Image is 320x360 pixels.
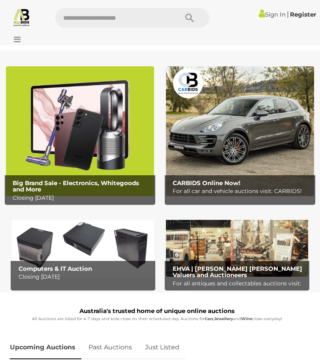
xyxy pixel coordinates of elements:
p: Closing [DATE] [13,193,151,203]
b: EHVA | [PERSON_NAME] [PERSON_NAME] Valuers and Auctioneers [173,265,302,279]
a: Register [290,11,316,18]
img: Big Brand Sale - Electronics, Whitegoods and More [6,66,154,196]
a: Big Brand Sale - Electronics, Whitegoods and More Big Brand Sale - Electronics, Whitegoods and Mo... [6,66,154,196]
a: Just Listed [139,336,185,359]
strong: Wine [241,316,252,321]
p: Closing [DATE] [19,272,152,282]
button: Search [170,8,209,28]
img: Computers & IT Auction [12,212,154,277]
b: Big Brand Sale - Electronics, Whitegoods and More [13,179,139,193]
a: EHVA | Evans Hastings Valuers and Auctioneers EHVA | [PERSON_NAME] [PERSON_NAME] Valuers and Auct... [166,212,308,277]
b: Computers & IT Auction [19,265,92,272]
span: | [287,10,289,19]
b: CARBIDS Online Now! [173,179,240,187]
img: Allbids.com.au [12,8,31,26]
img: EHVA | Evans Hastings Valuers and Auctioneers [166,212,308,277]
strong: Jewellery [214,316,233,321]
a: Upcoming Auctions [10,336,81,359]
a: Past Auctions [83,336,138,359]
p: For all car and vehicle auctions visit: CARBIDS! [173,186,311,196]
strong: Cars [205,316,213,321]
a: CARBIDS Online Now! CARBIDS Online Now! For all car and vehicle auctions visit: CARBIDS! [166,66,314,196]
h1: Australia's trusted home of unique online auctions [10,308,304,315]
a: Computers & IT Auction Computers & IT Auction Closing [DATE] [12,212,154,277]
p: All Auctions are listed for 4-7 days and bids close on their scheduled day. Auctions for , and cl... [10,315,304,322]
a: Sign In [259,11,286,18]
p: For all antiques and collectables auctions visit: EHVA [173,279,306,298]
img: CARBIDS Online Now! [166,66,314,196]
